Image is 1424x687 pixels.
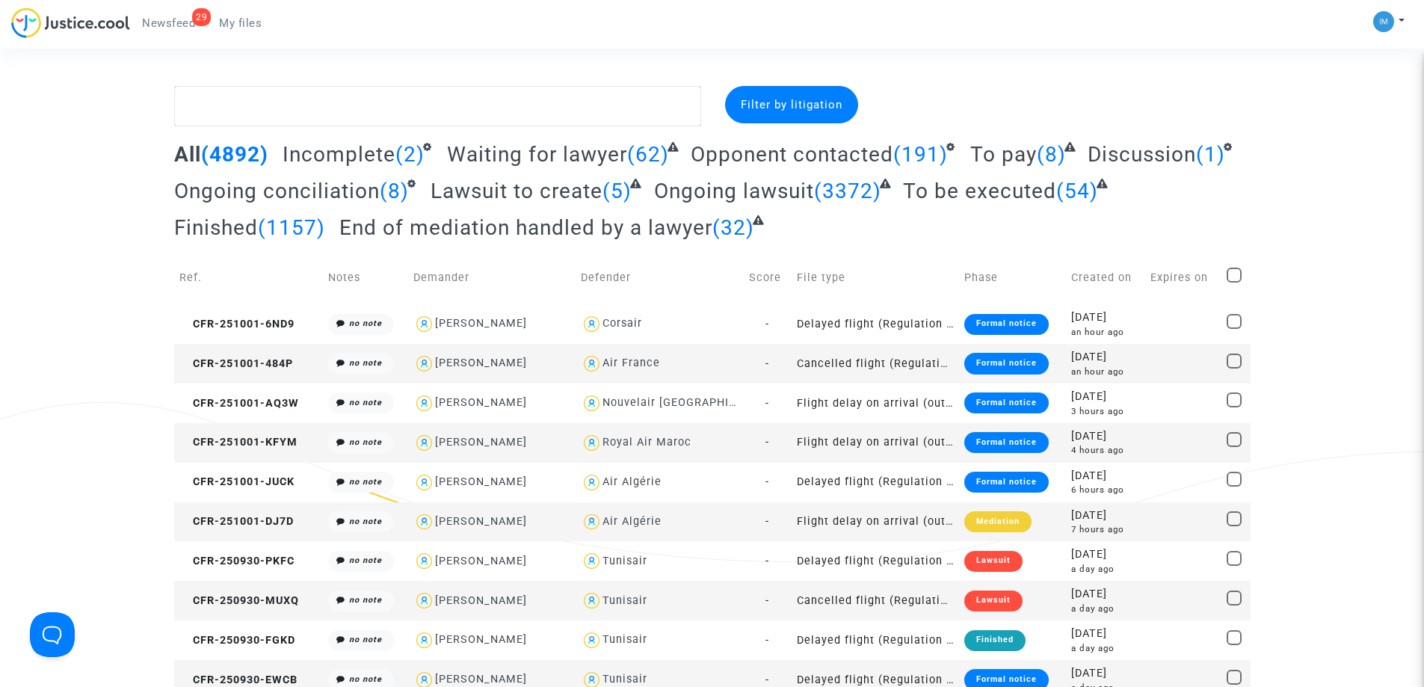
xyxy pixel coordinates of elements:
[130,12,207,34] a: 29Newsfeed
[765,436,769,449] span: -
[435,436,527,449] div: [PERSON_NAME]
[1071,309,1141,326] div: [DATE]
[447,142,627,167] span: Waiting for lawyer
[435,317,527,330] div: [PERSON_NAME]
[964,591,1023,611] div: Lawsuit
[435,673,527,686] div: [PERSON_NAME]
[1071,349,1141,366] div: [DATE]
[323,251,408,304] td: Notes
[435,396,527,409] div: [PERSON_NAME]
[174,142,201,167] span: All
[1037,142,1066,167] span: (8)
[413,472,435,493] img: icon-user.svg
[964,432,1049,453] div: Formal notice
[765,318,769,330] span: -
[964,314,1049,335] div: Formal notice
[602,673,647,686] div: Tunisair
[1196,142,1225,167] span: (1)
[792,581,959,620] td: Cancelled flight (Regulation EC 261/2004)
[581,432,602,454] img: icon-user.svg
[179,436,298,449] span: CFR-251001-KFYM
[179,397,299,410] span: CFR-251001-AQ3W
[581,590,602,611] img: icon-user.svg
[627,142,669,167] span: (62)
[1071,546,1141,563] div: [DATE]
[581,353,602,375] img: icon-user.svg
[349,635,382,644] i: no note
[741,98,842,111] span: Filter by litigation
[654,179,814,203] span: Ongoing lawsuit
[431,179,602,203] span: Lawsuit to create
[765,634,769,647] span: -
[792,620,959,660] td: Delayed flight (Regulation EC 261/2004)
[765,555,769,567] span: -
[1071,563,1141,576] div: a day ago
[258,215,325,240] span: (1157)
[1088,142,1196,167] span: Discussion
[174,251,324,304] td: Ref.
[413,629,435,651] img: icon-user.svg
[192,8,211,26] div: 29
[349,358,382,368] i: no note
[349,595,382,605] i: no note
[349,477,382,487] i: no note
[602,396,774,409] div: Nouvelair [GEOGRAPHIC_DATA]
[413,511,435,533] img: icon-user.svg
[179,594,299,607] span: CFR-250930-MUXQ
[349,437,382,447] i: no note
[792,463,959,502] td: Delayed flight (Regulation EC 261/2004)
[11,7,130,38] img: jc-logo.svg
[219,16,262,30] span: My files
[201,142,268,167] span: (4892)
[1071,428,1141,445] div: [DATE]
[1071,603,1141,615] div: a day ago
[1071,626,1141,642] div: [DATE]
[349,674,382,684] i: no note
[602,357,660,369] div: Air France
[1145,251,1221,304] td: Expires on
[792,502,959,542] td: Flight delay on arrival (outside of EU - Montreal Convention)
[1071,468,1141,484] div: [DATE]
[413,590,435,611] img: icon-user.svg
[581,550,602,572] img: icon-user.svg
[581,472,602,493] img: icon-user.svg
[349,318,382,328] i: no note
[602,594,647,607] div: Tunisair
[959,251,1066,304] td: Phase
[339,215,712,240] span: End of mediation handled by a lawyer
[903,179,1056,203] span: To be executed
[602,555,647,567] div: Tunisair
[964,353,1049,374] div: Formal notice
[207,12,274,34] a: My files
[964,630,1026,651] div: Finished
[435,594,527,607] div: [PERSON_NAME]
[602,179,632,203] span: (5)
[1071,389,1141,405] div: [DATE]
[408,251,576,304] td: Demander
[1071,665,1141,682] div: [DATE]
[413,550,435,572] img: icon-user.svg
[964,472,1049,493] div: Formal notice
[179,555,295,567] span: CFR-250930-PKFC
[893,142,948,167] span: (191)
[964,392,1049,413] div: Formal notice
[970,142,1037,167] span: To pay
[792,541,959,581] td: Delayed flight (Regulation EC 261/2004)
[349,398,382,407] i: no note
[179,515,294,528] span: CFR-251001-DJ7D
[179,318,295,330] span: CFR-251001-6ND9
[1071,484,1141,496] div: 6 hours ago
[435,475,527,488] div: [PERSON_NAME]
[395,142,425,167] span: (2)
[765,674,769,686] span: -
[179,634,295,647] span: CFR-250930-FGKD
[435,515,527,528] div: [PERSON_NAME]
[765,475,769,488] span: -
[602,317,642,330] div: Corsair
[30,612,75,657] iframe: Help Scout Beacon - Open
[1066,251,1146,304] td: Created on
[602,475,662,488] div: Air Algérie
[349,555,382,565] i: no note
[349,517,382,526] i: no note
[581,313,602,335] img: icon-user.svg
